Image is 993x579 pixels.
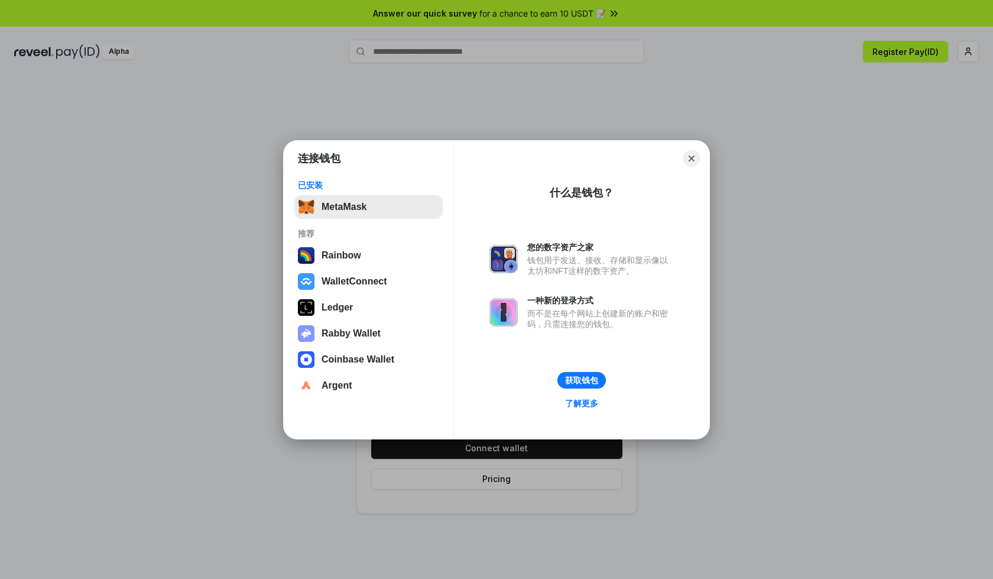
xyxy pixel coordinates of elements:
[565,398,598,409] div: 了解更多
[322,202,366,212] div: MetaMask
[294,244,443,267] button: Rainbow
[298,247,314,264] img: svg+xml,%3Csvg%20width%3D%22120%22%20height%3D%22120%22%20viewBox%3D%220%200%20120%20120%22%20fil...
[294,322,443,345] button: Rabby Wallet
[527,295,674,306] div: 一种新的登录方式
[565,375,598,386] div: 获取钱包
[557,372,606,389] button: 获取钱包
[527,255,674,276] div: 钱包用于发送、接收、存储和显示像以太坊和NFT这样的数字资产。
[322,250,361,261] div: Rainbow
[298,325,314,342] img: svg+xml,%3Csvg%20xmlns%3D%22http%3A%2F%2Fwww.w3.org%2F2000%2Fsvg%22%20fill%3D%22none%22%20viewBox...
[527,242,674,253] div: 您的数字资产之家
[294,374,443,397] button: Argent
[298,299,314,316] img: svg+xml,%3Csvg%20xmlns%3D%22http%3A%2F%2Fwww.w3.org%2F2000%2Fsvg%22%20width%3D%2228%22%20height%3...
[489,245,518,273] img: svg+xml,%3Csvg%20xmlns%3D%22http%3A%2F%2Fwww.w3.org%2F2000%2Fsvg%22%20fill%3D%22none%22%20viewBox...
[489,298,518,326] img: svg+xml,%3Csvg%20xmlns%3D%22http%3A%2F%2Fwww.w3.org%2F2000%2Fsvg%22%20fill%3D%22none%22%20viewBox...
[298,377,314,394] img: svg+xml,%3Csvg%20width%3D%2228%22%20height%3D%2228%22%20viewBox%3D%220%200%2028%2028%22%20fill%3D...
[298,351,314,368] img: svg+xml,%3Csvg%20width%3D%2228%22%20height%3D%2228%22%20viewBox%3D%220%200%2028%2028%22%20fill%3D...
[298,151,340,166] h1: 连接钱包
[294,195,443,219] button: MetaMask
[558,396,605,411] a: 了解更多
[294,348,443,371] button: Coinbase Wallet
[298,273,314,290] img: svg+xml,%3Csvg%20width%3D%2228%22%20height%3D%2228%22%20viewBox%3D%220%200%2028%2028%22%20fill%3D...
[294,270,443,293] button: WalletConnect
[322,276,387,287] div: WalletConnect
[294,296,443,319] button: Ledger
[322,328,381,339] div: Rabby Wallet
[298,180,439,190] div: 已安装
[683,150,700,167] button: Close
[298,199,314,215] img: svg+xml,%3Csvg%20fill%3D%22none%22%20height%3D%2233%22%20viewBox%3D%220%200%2035%2033%22%20width%...
[322,380,352,391] div: Argent
[322,354,394,365] div: Coinbase Wallet
[322,302,353,313] div: Ledger
[550,186,614,200] div: 什么是钱包？
[527,308,674,329] div: 而不是在每个网站上创建新的账户和密码，只需连接您的钱包。
[298,228,439,239] div: 推荐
